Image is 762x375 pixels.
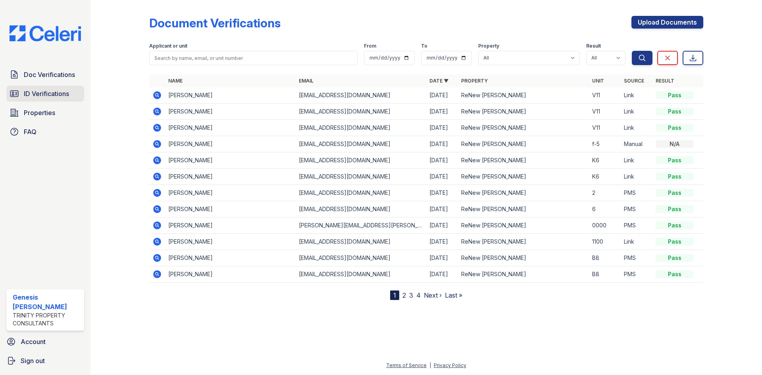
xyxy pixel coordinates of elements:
div: Genesis [PERSON_NAME] [13,292,81,312]
td: Link [621,104,652,120]
div: Pass [656,189,694,197]
td: [PERSON_NAME][EMAIL_ADDRESS][PERSON_NAME][DOMAIN_NAME] [296,217,426,234]
td: Manual [621,136,652,152]
span: ID Verifications [24,89,69,98]
div: Pass [656,238,694,246]
label: To [421,43,427,49]
div: Pass [656,205,694,213]
td: [EMAIL_ADDRESS][DOMAIN_NAME] [296,185,426,201]
div: Pass [656,173,694,181]
td: PMS [621,185,652,201]
td: [DATE] [426,234,458,250]
a: Privacy Policy [434,362,466,368]
span: FAQ [24,127,37,137]
a: 4 [416,291,421,299]
a: Email [299,78,314,84]
td: [PERSON_NAME] [165,201,296,217]
td: [EMAIL_ADDRESS][DOMAIN_NAME] [296,152,426,169]
td: [EMAIL_ADDRESS][DOMAIN_NAME] [296,87,426,104]
td: [PERSON_NAME] [165,87,296,104]
td: [PERSON_NAME] [165,120,296,136]
td: [DATE] [426,152,458,169]
td: [EMAIL_ADDRESS][DOMAIN_NAME] [296,104,426,120]
td: 6 [589,201,621,217]
div: N/A [656,140,694,148]
td: ReNew [PERSON_NAME] [458,201,589,217]
td: Link [621,169,652,185]
td: ReNew [PERSON_NAME] [458,266,589,283]
td: 0000 [589,217,621,234]
a: Terms of Service [386,362,427,368]
a: Doc Verifications [6,67,84,83]
td: [DATE] [426,120,458,136]
td: f-5 [589,136,621,152]
td: ReNew [PERSON_NAME] [458,120,589,136]
a: Last » [445,291,462,299]
a: ID Verifications [6,86,84,102]
td: [PERSON_NAME] [165,152,296,169]
td: V11 [589,104,621,120]
td: B8 [589,266,621,283]
td: [DATE] [426,217,458,234]
td: [EMAIL_ADDRESS][DOMAIN_NAME] [296,120,426,136]
td: [PERSON_NAME] [165,266,296,283]
span: Sign out [21,356,45,365]
td: [PERSON_NAME] [165,217,296,234]
label: Applicant or unit [149,43,187,49]
td: V11 [589,120,621,136]
div: Document Verifications [149,16,281,30]
td: [DATE] [426,87,458,104]
div: 1 [390,290,399,300]
div: Trinity Property Consultants [13,312,81,327]
div: Pass [656,221,694,229]
td: ReNew [PERSON_NAME] [458,250,589,266]
img: CE_Logo_Blue-a8612792a0a2168367f1c8372b55b34899dd931a85d93a1a3d3e32e68fde9ad4.png [3,25,87,41]
div: Pass [656,156,694,164]
a: Date ▼ [429,78,448,84]
a: Account [3,334,87,350]
td: [DATE] [426,250,458,266]
td: V11 [589,87,621,104]
td: ReNew [PERSON_NAME] [458,234,589,250]
a: Next › [424,291,442,299]
td: [EMAIL_ADDRESS][DOMAIN_NAME] [296,201,426,217]
td: Link [621,87,652,104]
span: Account [21,337,46,346]
td: [EMAIL_ADDRESS][DOMAIN_NAME] [296,234,426,250]
label: From [364,43,376,49]
div: Pass [656,254,694,262]
td: [DATE] [426,201,458,217]
td: [DATE] [426,185,458,201]
td: [EMAIL_ADDRESS][DOMAIN_NAME] [296,169,426,185]
td: PMS [621,217,652,234]
td: Link [621,234,652,250]
td: [DATE] [426,104,458,120]
td: ReNew [PERSON_NAME] [458,169,589,185]
a: Sign out [3,353,87,369]
a: Name [168,78,183,84]
td: ReNew [PERSON_NAME] [458,185,589,201]
span: Doc Verifications [24,70,75,79]
td: ReNew [PERSON_NAME] [458,152,589,169]
td: Link [621,120,652,136]
td: PMS [621,266,652,283]
td: [DATE] [426,266,458,283]
td: PMS [621,250,652,266]
td: [EMAIL_ADDRESS][DOMAIN_NAME] [296,266,426,283]
a: 3 [409,291,413,299]
a: Upload Documents [631,16,703,29]
a: 2 [402,291,406,299]
td: B8 [589,250,621,266]
a: Result [656,78,674,84]
div: Pass [656,91,694,99]
td: [PERSON_NAME] [165,104,296,120]
td: ReNew [PERSON_NAME] [458,104,589,120]
input: Search by name, email, or unit number [149,51,358,65]
td: [EMAIL_ADDRESS][DOMAIN_NAME] [296,250,426,266]
td: [PERSON_NAME] [165,185,296,201]
div: Pass [656,108,694,115]
td: K6 [589,169,621,185]
a: Properties [6,105,84,121]
td: PMS [621,201,652,217]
